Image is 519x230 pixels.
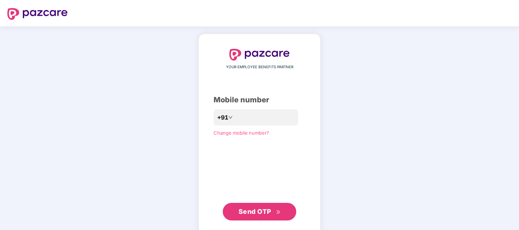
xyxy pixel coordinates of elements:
[239,208,271,215] span: Send OTP
[228,115,233,120] span: down
[276,210,281,215] span: double-right
[7,8,68,20] img: logo
[223,203,296,220] button: Send OTPdouble-right
[214,130,269,136] a: Change mobile number?
[214,94,305,106] div: Mobile number
[229,49,290,61] img: logo
[226,64,293,70] span: YOUR EMPLOYEE BENEFITS PARTNER
[217,113,228,122] span: +91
